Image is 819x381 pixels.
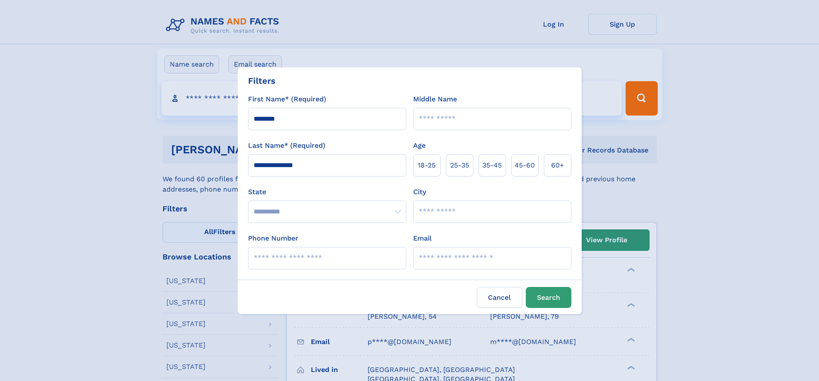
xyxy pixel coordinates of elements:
span: 18‑25 [418,160,436,171]
label: Phone Number [248,233,298,244]
span: 60+ [551,160,564,171]
label: Cancel [477,287,522,308]
label: City [413,187,426,197]
label: First Name* (Required) [248,94,326,104]
label: Middle Name [413,94,457,104]
label: Email [413,233,432,244]
span: 25‑35 [450,160,469,171]
button: Search [526,287,571,308]
div: Filters [248,74,276,87]
label: State [248,187,406,197]
label: Last Name* (Required) [248,140,325,151]
span: 35‑45 [482,160,502,171]
label: Age [413,140,426,151]
span: 45‑60 [515,160,535,171]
